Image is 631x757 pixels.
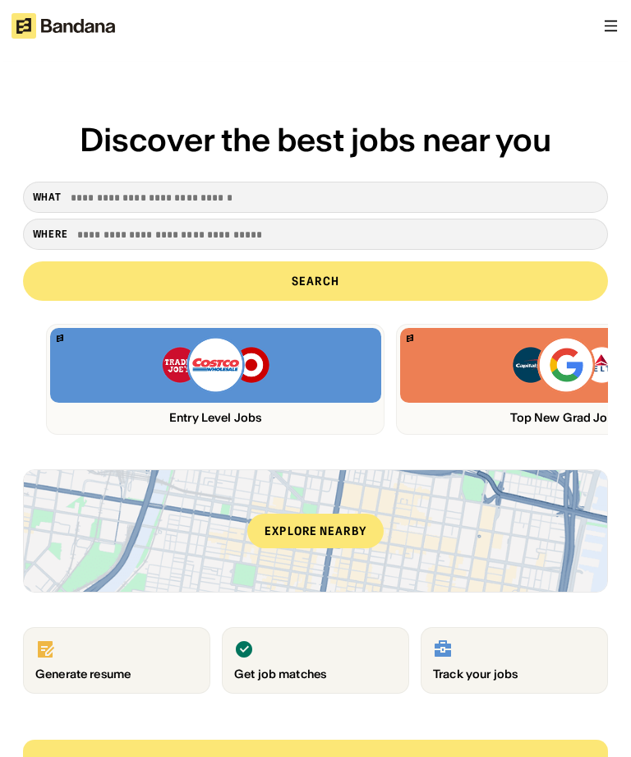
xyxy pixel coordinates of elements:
[35,667,198,681] div: Generate resume
[407,335,413,342] img: Bandana logo
[292,275,339,287] div: Search
[511,336,620,394] img: Capital One, Google, Delta logos
[80,119,551,160] span: Discover the best jobs near you
[161,336,270,394] img: Trader Joe’s, Costco, Target logos
[23,627,210,694] a: Generate resume
[50,411,381,425] div: Entry Level Jobs
[24,470,607,592] a: Explore nearby
[33,228,69,241] div: Where
[12,13,115,39] img: Bandana logotype
[222,627,409,694] a: Get job matches
[57,335,63,342] img: Bandana logo
[33,191,62,204] div: what
[234,667,397,681] div: Get job matches
[433,667,596,681] div: Track your jobs
[46,324,385,434] a: Bandana logoTrader Joe’s, Costco, Target logosEntry Level Jobs
[421,627,608,694] a: Track your jobs
[247,514,384,548] div: Explore nearby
